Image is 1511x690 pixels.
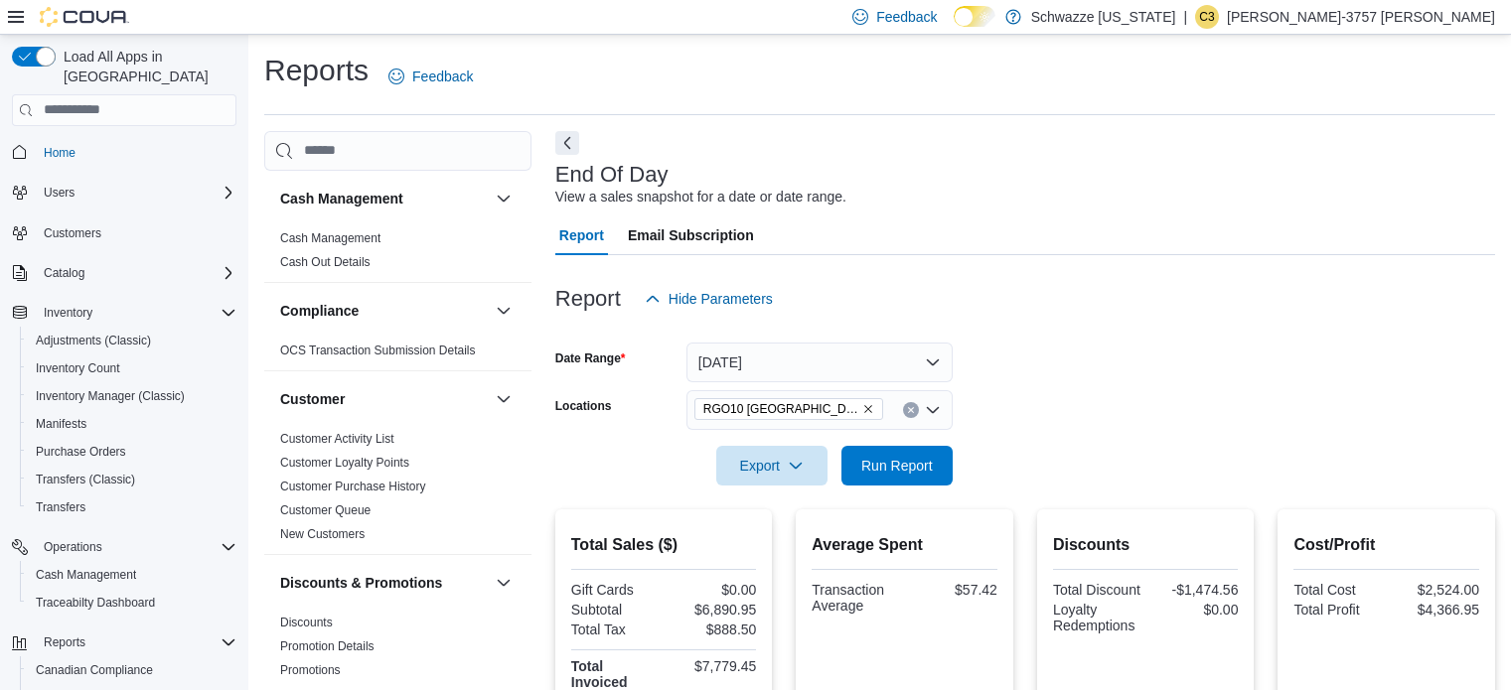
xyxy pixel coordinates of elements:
[28,658,161,682] a: Canadian Compliance
[36,662,153,678] span: Canadian Compliance
[28,591,236,615] span: Traceabilty Dashboard
[56,47,236,86] span: Load All Apps in [GEOGRAPHIC_DATA]
[20,493,244,521] button: Transfers
[862,403,874,415] button: Remove RGO10 Santa Fe from selection in this group
[280,301,488,321] button: Compliance
[668,658,756,674] div: $7,779.45
[264,51,369,90] h1: Reports
[812,582,900,614] div: Transaction Average
[4,259,244,287] button: Catalog
[28,563,236,587] span: Cash Management
[44,225,101,241] span: Customers
[36,301,100,325] button: Inventory
[36,499,85,515] span: Transfers
[861,456,933,476] span: Run Report
[280,526,365,542] span: New Customers
[280,189,488,208] button: Cash Management
[28,356,236,380] span: Inventory Count
[28,495,93,519] a: Transfers
[36,360,120,376] span: Inventory Count
[36,261,236,285] span: Catalog
[1391,582,1479,598] div: $2,524.00
[44,145,76,161] span: Home
[668,602,756,618] div: $6,890.95
[555,287,621,311] h3: Report
[4,628,244,656] button: Reports
[492,299,516,323] button: Compliance
[28,356,128,380] a: Inventory Count
[36,567,136,583] span: Cash Management
[36,301,236,325] span: Inventory
[280,662,341,678] span: Promotions
[4,179,244,207] button: Users
[1183,5,1187,29] p: |
[694,398,883,420] span: RGO10 Santa Fe
[20,656,244,684] button: Canadian Compliance
[36,140,236,165] span: Home
[28,468,143,491] a: Transfers (Classic)
[954,27,955,28] span: Dark Mode
[20,327,244,354] button: Adjustments (Classic)
[412,67,473,86] span: Feedback
[20,410,244,438] button: Manifests
[280,638,375,654] span: Promotion Details
[1149,602,1238,618] div: $0.00
[728,446,816,485] span: Export
[28,329,159,352] a: Adjustments (Classic)
[28,329,236,352] span: Adjustments (Classic)
[36,444,126,460] span: Purchase Orders
[36,472,135,487] span: Transfers (Classic)
[44,539,102,555] span: Operations
[628,215,754,255] span: Email Subscription
[44,185,75,201] span: Users
[555,187,846,207] div: View a sales snapshot for a date or date range.
[703,399,858,419] span: RGO10 [GEOGRAPHIC_DATA]
[1053,582,1141,598] div: Total Discount
[669,289,773,309] span: Hide Parameters
[28,384,193,408] a: Inventory Manager (Classic)
[28,412,236,436] span: Manifests
[36,630,93,654] button: Reports
[28,591,163,615] a: Traceabilty Dashboard
[44,634,85,650] span: Reports
[4,218,244,247] button: Customers
[1293,533,1479,557] h2: Cost/Profit
[280,344,476,357] a: OCS Transaction Submission Details
[280,479,426,494] span: Customer Purchase History
[1293,602,1382,618] div: Total Profit
[1149,582,1238,598] div: -$1,474.56
[36,388,185,404] span: Inventory Manager (Classic)
[571,621,660,637] div: Total Tax
[571,533,757,557] h2: Total Sales ($)
[36,141,83,165] a: Home
[4,299,244,327] button: Inventory
[36,535,110,559] button: Operations
[380,57,481,96] a: Feedback
[280,663,341,677] a: Promotions
[280,255,371,269] a: Cash Out Details
[36,416,86,432] span: Manifests
[4,533,244,561] button: Operations
[36,535,236,559] span: Operations
[559,215,604,255] span: Report
[280,503,371,517] a: Customer Queue
[280,573,488,593] button: Discounts & Promotions
[492,571,516,595] button: Discounts & Promotions
[1053,602,1141,633] div: Loyalty Redemptions
[571,582,660,598] div: Gift Cards
[571,602,660,618] div: Subtotal
[264,611,531,690] div: Discounts & Promotions
[280,189,403,208] h3: Cash Management
[264,226,531,282] div: Cash Management
[909,582,997,598] div: $57.42
[1053,533,1239,557] h2: Discounts
[44,305,92,321] span: Inventory
[716,446,828,485] button: Export
[20,382,244,410] button: Inventory Manager (Classic)
[20,466,244,493] button: Transfers (Classic)
[1293,582,1382,598] div: Total Cost
[280,432,394,446] a: Customer Activity List
[28,563,144,587] a: Cash Management
[280,343,476,358] span: OCS Transaction Submission Details
[264,339,531,370] div: Compliance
